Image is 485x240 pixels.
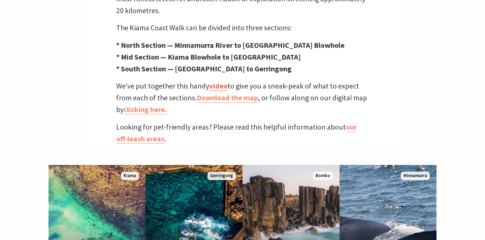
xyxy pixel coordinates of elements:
p: We’ve put together this handy to give you a sneak-peak of what to expect from each of the section... [116,80,369,116]
a: Download the map [197,93,258,103]
p: Looking for pet-friendly areas? Please read this helpful information about . [116,121,369,145]
span: Gerringong [207,172,236,180]
a: clicking here. [124,105,167,114]
span: Kiama [121,172,139,180]
strong: * North Section — Minnamurra River to [GEOGRAPHIC_DATA] Blowhole [116,40,345,50]
span: Minnamurra [401,172,430,180]
a: our off-leash areas [116,122,357,144]
span: Bombo [313,172,333,180]
p: The Kiama Coast Walk can be divided into three sections: [116,22,369,34]
strong: * South Section — [GEOGRAPHIC_DATA] to Gerringong [116,64,292,73]
a: video [209,81,228,91]
strong: * Mid Section — Kiama Blowhole to [GEOGRAPHIC_DATA] [116,52,301,62]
